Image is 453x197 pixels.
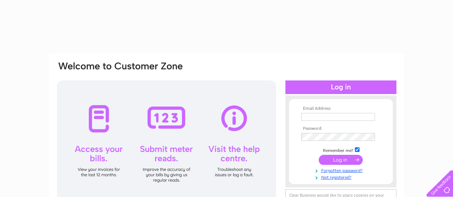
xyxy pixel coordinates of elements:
input: Submit [319,155,363,165]
td: Remember me? [299,146,382,153]
a: Forgotten password? [301,167,382,173]
th: Email Address: [299,106,382,111]
th: Password: [299,126,382,131]
a: Not registered? [301,173,382,180]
